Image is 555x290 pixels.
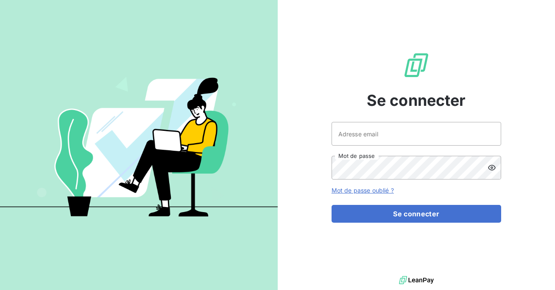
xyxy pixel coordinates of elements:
[399,274,434,287] img: logo
[367,89,466,112] span: Se connecter
[332,187,394,194] a: Mot de passe oublié ?
[332,122,501,146] input: placeholder
[332,205,501,223] button: Se connecter
[403,52,430,79] img: Logo LeanPay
